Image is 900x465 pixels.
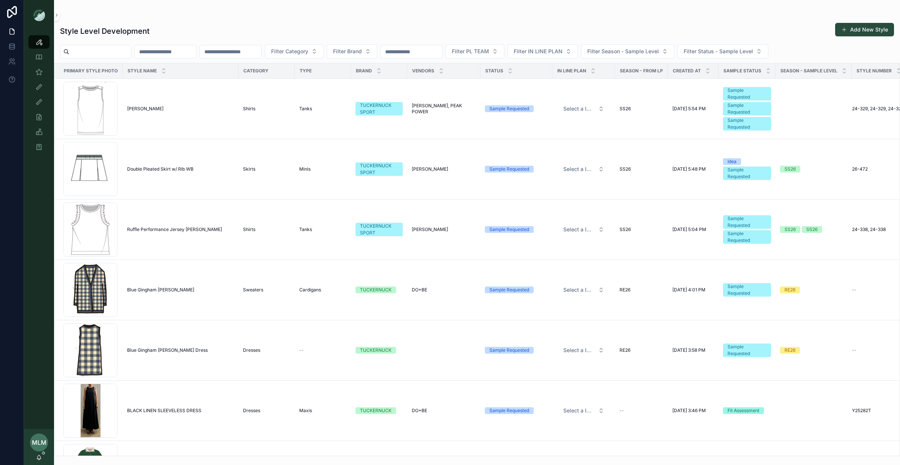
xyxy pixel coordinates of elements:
span: Type [300,68,312,74]
span: Brand [356,68,372,74]
span: Blue Gingham [PERSON_NAME] Dress [127,347,208,353]
a: SS26 [619,226,663,232]
a: [PERSON_NAME] [412,166,476,172]
a: -- [299,347,346,353]
button: Select Button [557,162,610,176]
div: Sample Requested [727,117,766,130]
span: Select a IN LINE PLAN [563,105,595,112]
a: TUCKERNUCK SPORT [355,162,403,176]
button: Select Button [327,44,377,58]
div: Sample Requested [727,230,766,244]
a: Sample RequestedSample Requested [723,215,771,244]
span: BLACK LINEN SLEEVELESS DRESS [127,408,201,414]
span: Y25282T [852,408,871,414]
button: Add New Style [835,23,894,36]
div: Sample Requested [489,286,529,293]
a: Sample RequestedSample RequestedSample Requested [723,87,771,130]
span: MLM [32,438,46,447]
a: Select Button [557,102,610,116]
a: Dresses [243,408,290,414]
div: Sample Requested [489,166,529,172]
div: Sample Requested [727,102,766,115]
span: Blue Gingham [PERSON_NAME] [127,287,194,293]
a: TUCKERNUCK [355,347,403,354]
button: Select Button [557,343,610,357]
a: [DATE] 5:04 PM [672,226,714,232]
a: Shirts [243,106,290,112]
div: Sample Requested [727,215,766,229]
a: [PERSON_NAME] [127,106,234,112]
a: Ruffle Performance Jersey [PERSON_NAME] [127,226,234,232]
span: Tanks [299,106,312,112]
a: [DATE] 5:54 PM [672,106,714,112]
span: SS26 [619,106,631,112]
button: Select Button [557,404,610,417]
span: Primary Style Photo [64,68,118,74]
a: SS26SS26 [780,226,847,233]
a: TUCKERNUCK SPORT [355,102,403,115]
span: Filter Category [271,48,308,55]
a: SS26 [780,166,847,172]
a: Sample Requested [485,286,548,293]
a: Skirts [243,166,290,172]
span: Filter IN LINE PLAN [514,48,562,55]
a: Minis [299,166,346,172]
img: App logo [33,9,45,21]
span: RE26 [619,287,630,293]
span: Dresses [243,347,260,353]
a: [DATE] 5:48 PM [672,166,714,172]
span: Filter Status - Sample Level [684,48,753,55]
div: RE26 [784,286,795,293]
a: SS26 [619,166,663,172]
span: -- [299,347,304,353]
span: [DATE] 5:48 PM [672,166,706,172]
div: TUCKERNUCK [360,286,391,293]
a: [PERSON_NAME] [412,226,476,232]
span: Shirts [243,106,255,112]
span: Filter PL TEAM [452,48,489,55]
a: Fit Assessment [723,407,771,414]
a: Sample Requested [485,407,548,414]
a: Sample Requested [485,166,548,172]
button: Select Button [557,102,610,115]
span: Double Pleated Skirt w/ Rib WB [127,166,193,172]
button: Select Button [445,44,504,58]
a: Sample Requested [485,105,548,112]
span: Dresses [243,408,260,414]
div: TUCKERNUCK SPORT [360,102,398,115]
span: RE26 [619,347,630,353]
span: [DATE] 4:01 PM [672,287,705,293]
div: Fit Assessment [727,407,759,414]
span: DO+BE [412,287,427,293]
span: Category [243,68,268,74]
div: SS26 [784,166,796,172]
span: Ruffle Performance Jersey [PERSON_NAME] [127,226,222,232]
span: SEASON - SAMPLE LEVEL [780,68,837,74]
a: Select Button [557,403,610,418]
span: [DATE] 5:54 PM [672,106,706,112]
span: Maxis [299,408,312,414]
div: SS26 [784,226,796,233]
span: Select a IN LINE PLAN [563,226,595,233]
a: [DATE] 3:46 PM [672,408,714,414]
div: Sample Requested [727,166,766,180]
button: Select Button [677,44,768,58]
span: Status [485,68,503,74]
a: -- [619,408,663,414]
span: Select a IN LINE PLAN [563,407,595,414]
div: Idea [727,158,736,165]
a: SS26 [619,106,663,112]
div: Sample Requested [727,283,766,297]
a: RE26 [780,286,847,293]
a: Maxis [299,408,346,414]
a: DO+BE [412,408,476,414]
a: [PERSON_NAME], PEAK POWER [412,103,476,115]
span: Filter Season - Sample Level [587,48,659,55]
a: IdeaSample Requested [723,158,771,180]
button: Select Button [265,44,324,58]
div: RE26 [784,347,795,354]
a: RE26 [780,347,847,354]
span: Vendors [412,68,434,74]
span: Style Number [856,68,892,74]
